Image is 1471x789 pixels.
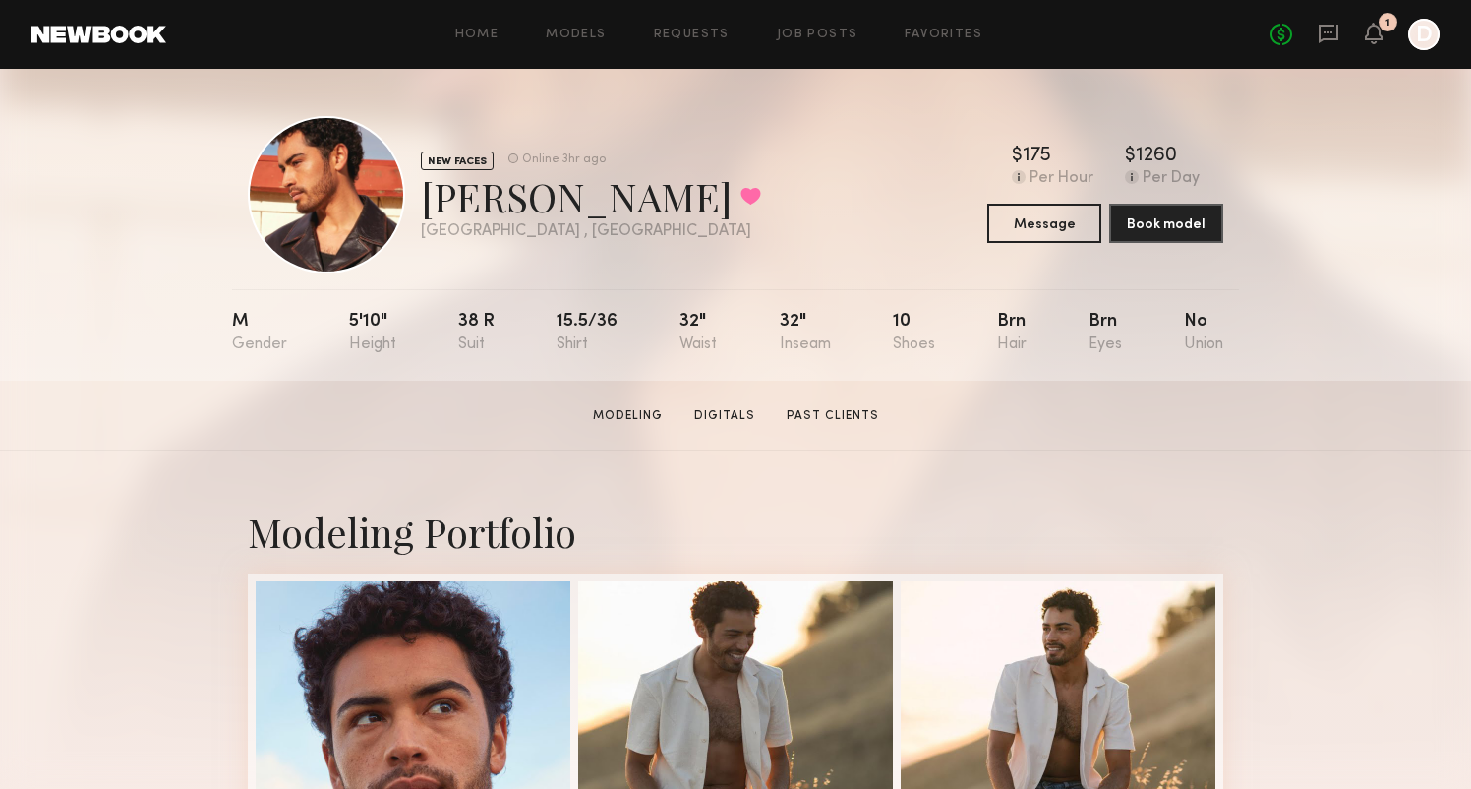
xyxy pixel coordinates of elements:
[349,313,396,353] div: 5'10"
[1030,170,1093,188] div: Per Hour
[1023,147,1051,166] div: 175
[1408,19,1440,50] a: D
[780,313,831,353] div: 32"
[1012,147,1023,166] div: $
[1143,170,1200,188] div: Per Day
[779,407,887,425] a: Past Clients
[997,313,1027,353] div: Brn
[987,204,1101,243] button: Message
[585,407,671,425] a: Modeling
[421,170,761,222] div: [PERSON_NAME]
[654,29,730,41] a: Requests
[893,313,935,353] div: 10
[557,313,618,353] div: 15.5/36
[455,29,500,41] a: Home
[777,29,858,41] a: Job Posts
[421,152,494,170] div: NEW FACES
[1385,18,1390,29] div: 1
[1184,313,1223,353] div: No
[1089,313,1122,353] div: Brn
[232,313,287,353] div: M
[248,506,1223,558] div: Modeling Portfolio
[421,223,761,240] div: [GEOGRAPHIC_DATA] , [GEOGRAPHIC_DATA]
[1109,204,1223,243] button: Book model
[458,313,495,353] div: 38 r
[686,407,763,425] a: Digitals
[522,153,606,166] div: Online 3hr ago
[1125,147,1136,166] div: $
[1136,147,1177,166] div: 1260
[679,313,717,353] div: 32"
[546,29,606,41] a: Models
[905,29,982,41] a: Favorites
